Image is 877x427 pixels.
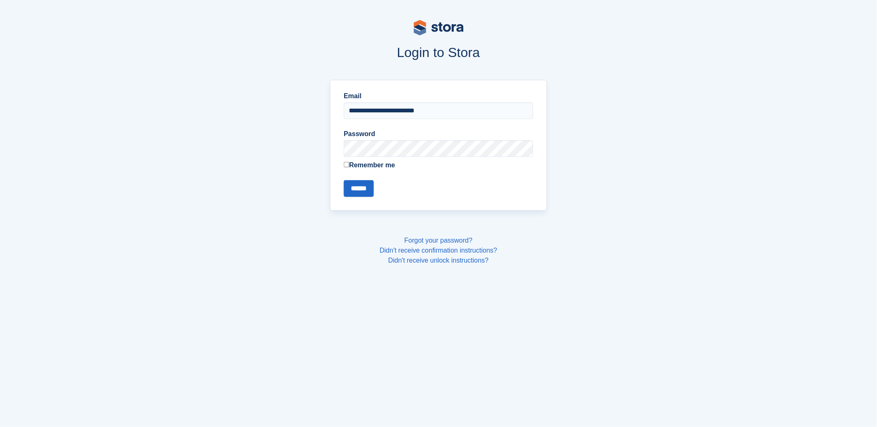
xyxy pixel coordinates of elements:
a: Didn't receive confirmation instructions? [380,247,497,254]
h1: Login to Stora [171,45,706,60]
input: Remember me [344,162,349,167]
a: Forgot your password? [405,237,473,244]
a: Didn't receive unlock instructions? [388,257,489,264]
label: Password [344,129,533,139]
label: Email [344,91,533,101]
img: stora-logo-53a41332b3708ae10de48c4981b4e9114cc0af31d8433b30ea865607fb682f29.svg [414,20,464,35]
label: Remember me [344,160,533,170]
